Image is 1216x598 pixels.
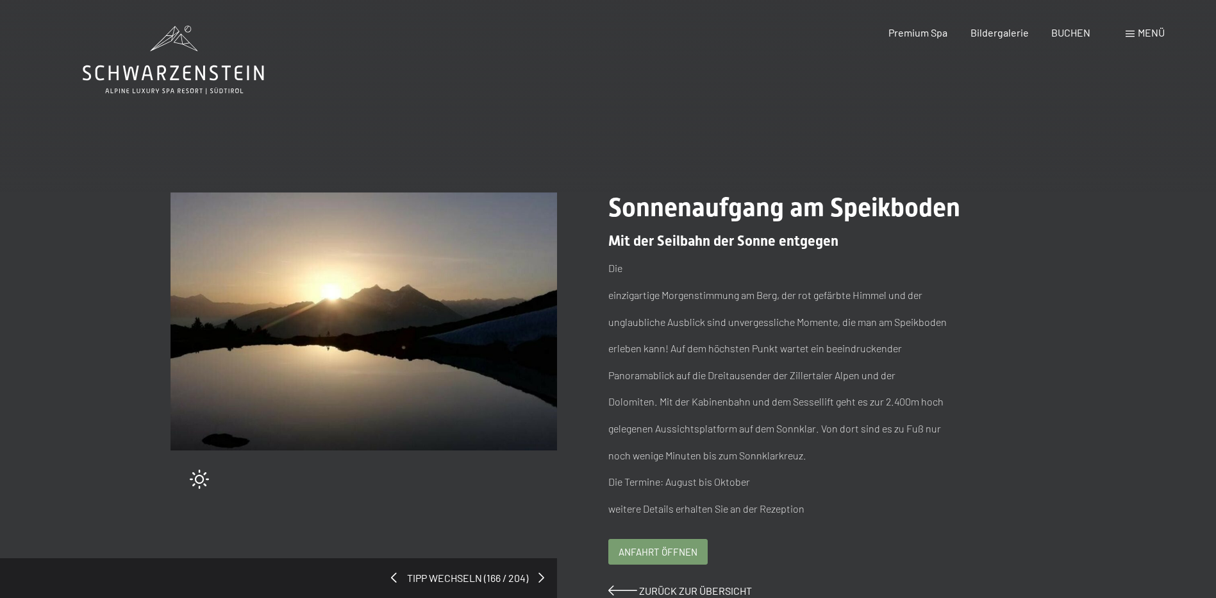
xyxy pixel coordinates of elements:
span: Sonnenaufgang am Speikboden [608,192,960,223]
a: Zurück zur Übersicht [608,585,752,597]
p: Die Termine: August bis Oktober [608,474,995,490]
span: Zurück zur Übersicht [639,585,752,597]
p: Panoramablick auf die Dreitausender der Zillertaler Alpen und der [608,367,995,384]
a: BUCHEN [1051,26,1090,38]
img: Sonnenaufgang am Speikboden [171,192,557,450]
a: Bildergalerie [970,26,1029,38]
p: weitere Details erhalten Sie an der Rezeption [608,500,995,517]
p: Dolomiten. Mit der Kabinenbahn und dem Sessellift geht es zur 2.400m hoch [608,393,995,410]
span: Menü [1138,26,1165,38]
p: Die [608,260,995,277]
span: Tipp wechseln (166 / 204) [397,571,538,585]
p: unglaubliche Ausblick sind unvergessliche Momente, die man am Speikboden [608,314,995,330]
span: Anfahrt öffnen [619,545,697,559]
a: Premium Spa [888,26,947,38]
p: einzigartige Morgenstimmung am Berg, der rot gefärbte Himmel und der [608,287,995,303]
p: erleben kann! Auf dem höchsten Punkt wartet ein beeindruckender [608,340,995,357]
p: noch wenige Minuten bis zum Sonnklarkreuz. [608,447,995,464]
p: gelegenen Aussichtsplatform auf dem Sonnklar. Von dort sind es zu Fuß nur [608,420,995,437]
span: Mit der Seilbahn der Sonne entgegen [608,233,838,249]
